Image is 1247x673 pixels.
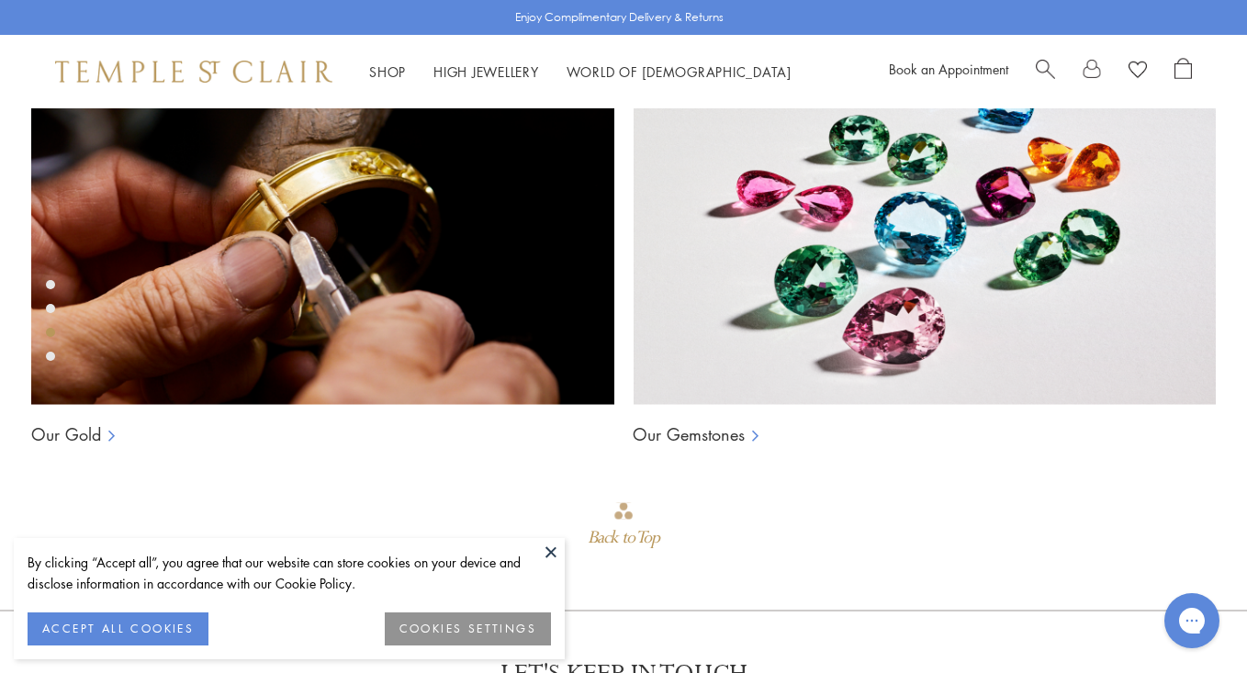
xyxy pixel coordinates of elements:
[889,60,1008,78] a: Book an Appointment
[1129,58,1147,85] a: View Wishlist
[567,62,792,81] a: World of [DEMOGRAPHIC_DATA]World of [DEMOGRAPHIC_DATA]
[369,62,406,81] a: ShopShop
[46,275,55,376] div: Product gallery navigation
[633,423,745,445] a: Our Gemstones
[369,61,792,84] nav: Main navigation
[1174,58,1192,85] a: Open Shopping Bag
[28,612,208,645] button: ACCEPT ALL COOKIES
[515,8,724,27] p: Enjoy Complimentary Delivery & Returns
[385,612,551,645] button: COOKIES SETTINGS
[55,61,332,83] img: Temple St. Clair
[1036,58,1055,85] a: Search
[1155,587,1229,655] iframe: Gorgias live chat messenger
[588,522,659,555] div: Back to Top
[28,552,551,594] div: By clicking “Accept all”, you agree that our website can store cookies on your device and disclos...
[31,423,101,445] a: Our Gold
[433,62,539,81] a: High JewelleryHigh Jewellery
[633,38,1216,405] img: Ball Chains
[588,500,659,555] div: Go to top
[31,38,614,405] img: Ball Chains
